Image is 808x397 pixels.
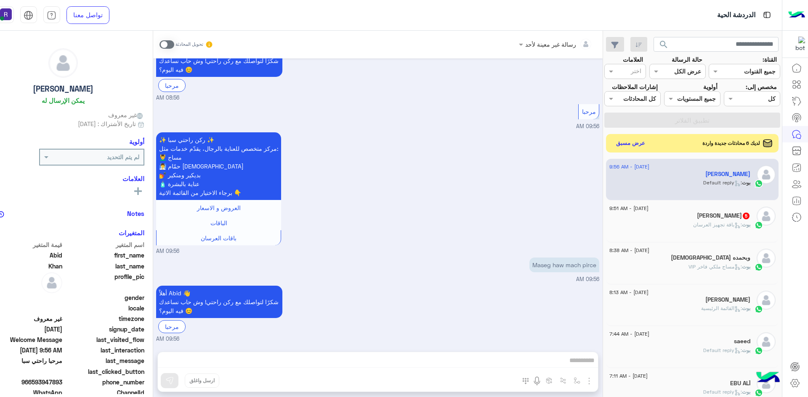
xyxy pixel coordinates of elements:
[705,171,750,178] h5: Abid Khan
[66,6,109,24] a: تواصل معنا
[119,229,144,237] h6: المتغيرات
[755,179,763,188] img: WhatsApp
[609,247,649,254] span: [DATE] - 8:38 AM
[108,110,144,119] span: غير معروف
[762,10,772,20] img: tab
[64,240,144,249] span: اسم المتغير
[129,138,144,145] h6: أولوية
[609,330,649,338] span: [DATE] - 7:44 AM
[64,378,144,386] span: phone_number
[42,97,85,104] h6: يمكن الإرسال له
[734,338,750,345] h5: saeed
[197,204,241,211] span: العروض و الاسعار
[156,335,179,343] span: 09:56 AM
[64,367,144,376] span: last_clicked_button
[742,305,750,311] span: بوت
[64,262,144,271] span: last_name
[717,10,755,21] p: الدردشة الحية
[742,221,750,228] span: بوت
[64,272,144,292] span: profile_pic
[64,304,144,313] span: locale
[790,37,805,52] img: 322853014244696
[703,389,742,395] span: : Default reply
[609,205,649,212] span: [DATE] - 9:51 AM
[743,213,750,219] span: 5
[612,137,649,149] button: عرض مسبق
[64,251,144,260] span: first_name
[47,11,56,20] img: tab
[609,289,649,296] span: [DATE] - 8:13 AM
[64,388,144,397] span: ChannelId
[755,347,763,355] img: WhatsApp
[64,356,144,365] span: last_message
[529,258,599,272] p: 20/8/2025, 9:56 AM
[201,234,237,242] span: باقات العرسان
[757,165,776,184] img: defaultAdmin.png
[659,39,669,50] span: search
[158,79,186,92] div: مرحبا
[623,55,643,64] label: العلامات
[742,263,750,270] span: بوت
[654,37,674,55] button: search
[185,373,219,388] button: ارسل واغلق
[156,286,282,318] p: 20/8/2025, 9:56 AM
[757,207,776,226] img: defaultAdmin.png
[757,291,776,310] img: defaultAdmin.png
[763,55,777,64] label: القناة:
[703,347,742,353] span: : Default reply
[702,139,760,147] span: لديك 6 محادثات جديدة واردة
[64,346,144,355] span: last_interaction
[672,55,702,64] label: حالة الرسالة
[576,276,599,282] span: 09:56 AM
[705,296,750,303] h5: عبدالله السبهان
[703,179,742,186] span: : Default reply
[753,363,783,393] img: hulul-logo.png
[757,332,776,351] img: defaultAdmin.png
[156,45,282,77] p: 20/8/2025, 8:56 AM
[24,11,33,20] img: tab
[609,372,648,380] span: [DATE] - 7:11 AM
[693,221,742,228] span: : باقة تجهيز العرسان
[742,347,750,353] span: بوت
[671,254,750,261] h5: سبحان الله وبحمده
[64,314,144,323] span: timezone
[755,263,763,271] img: WhatsApp
[631,66,643,77] div: اختر
[746,82,777,91] label: مخصص إلى:
[788,6,805,24] img: Logo
[78,119,136,128] span: تاريخ الأشتراك : [DATE]
[742,179,750,186] span: بوت
[755,221,763,229] img: WhatsApp
[156,247,179,255] span: 09:56 AM
[697,212,750,219] h5: Mohamed
[612,82,658,91] label: إشارات الملاحظات
[757,249,776,268] img: defaultAdmin.png
[742,389,750,395] span: بوت
[158,320,186,333] div: مرحبا
[64,293,144,302] span: gender
[43,6,60,24] a: tab
[730,380,750,387] h5: EBU ALÎ
[64,335,144,344] span: last_visited_flow
[210,219,227,226] span: الباقات
[609,163,649,171] span: [DATE] - 9:56 AM
[175,41,203,48] small: تحويل المحادثة
[582,108,596,115] span: مرحبا
[33,84,93,94] h5: [PERSON_NAME]
[64,325,144,334] span: signup_date
[755,389,763,397] img: WhatsApp
[156,132,281,200] p: 20/8/2025, 9:56 AM
[156,94,179,102] span: 08:56 AM
[755,305,763,313] img: WhatsApp
[701,305,742,311] span: : القائمة الرئيسية
[604,113,780,128] button: تطبيق الفلاتر
[703,82,718,91] label: أولوية
[127,210,144,217] h6: Notes
[688,263,742,270] span: : مساج ملكي فاخر VIP
[576,123,599,129] span: 09:56 AM
[49,49,77,77] img: defaultAdmin.png
[41,272,62,293] img: defaultAdmin.png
